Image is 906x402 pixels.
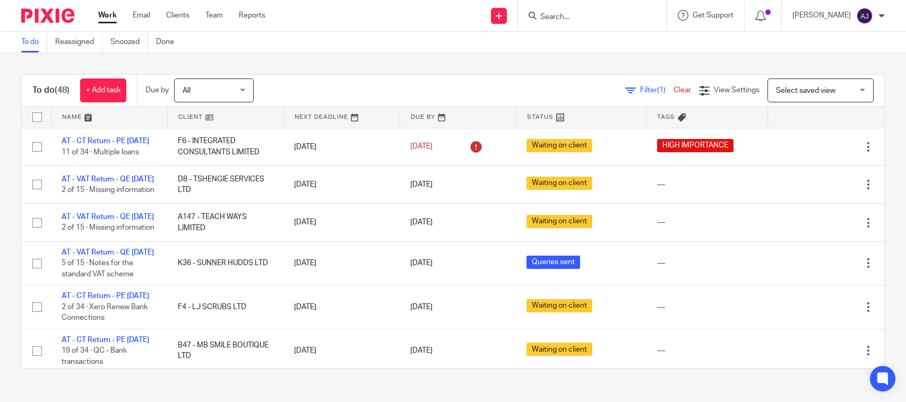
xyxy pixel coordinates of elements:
[98,10,117,21] a: Work
[62,347,127,365] span: 19 of 34 · QC - Bank transactions
[166,10,189,21] a: Clients
[283,329,400,372] td: [DATE]
[410,181,433,188] span: [DATE]
[62,176,154,183] a: AT - VAT Return - QE [DATE]
[55,86,70,94] span: (48)
[21,8,74,23] img: Pixie
[283,204,400,241] td: [DATE]
[527,256,580,269] span: Queries sent
[145,85,169,95] p: Due by
[856,7,873,24] img: svg%3E
[62,249,154,256] a: AT - VAT Return - QE [DATE]
[657,345,757,356] div: ---
[55,32,102,53] a: Reassigned
[62,213,154,221] a: AT - VAT Return - QE [DATE]
[527,177,592,190] span: Waiting on client
[239,10,265,21] a: Reports
[527,215,592,228] span: Waiting on client
[527,139,592,152] span: Waiting on client
[283,128,400,165] td: [DATE]
[283,165,400,203] td: [DATE]
[167,329,283,372] td: B47 - MB SMILE BOUTIQUE LTD
[410,219,433,226] span: [DATE]
[674,86,691,94] a: Clear
[657,86,666,94] span: (1)
[21,32,47,53] a: To do
[62,336,149,344] a: AT - CT Return - PE [DATE]
[167,128,283,165] td: F6 - INTEGRATED CONSULTANTS LIMITED
[283,241,400,285] td: [DATE]
[410,143,433,151] span: [DATE]
[527,343,592,356] span: Waiting on client
[527,299,592,312] span: Waiting on client
[133,10,150,21] a: Email
[640,86,674,94] span: Filter
[657,114,675,120] span: Tags
[539,13,635,22] input: Search
[62,303,148,322] span: 2 of 34 · Xero Renew Bank Connections
[714,86,760,94] span: View Settings
[62,224,154,232] span: 2 of 15 · Missing information
[693,12,734,19] span: Get Support
[410,259,433,267] span: [DATE]
[32,85,70,96] h1: To do
[183,87,191,94] span: All
[205,10,223,21] a: Team
[167,165,283,203] td: D8 - TSHENGIE SERVICES LTD
[167,285,283,329] td: F4 - LJ SCRUBS LTD
[62,292,149,300] a: AT - CT Return - PE [DATE]
[792,10,851,21] p: [PERSON_NAME]
[657,139,734,152] span: HIGH IMPORTANCE
[62,137,149,145] a: AT - CT Return - PE [DATE]
[657,258,757,268] div: ---
[657,179,757,190] div: ---
[167,241,283,285] td: K36 - SUNNER HUDDS LTD
[110,32,148,53] a: Snoozed
[167,204,283,241] td: A147 - TEACH WAYS LIMITED
[283,285,400,329] td: [DATE]
[80,78,126,102] a: + Add task
[62,148,139,156] span: 11 of 34 · Multiple loans
[156,32,182,53] a: Done
[776,87,835,94] span: Select saved view
[62,259,134,278] span: 5 of 15 · Notes for the standard VAT scheme
[410,347,433,354] span: [DATE]
[410,303,433,311] span: [DATE]
[62,186,154,194] span: 2 of 15 · Missing information
[657,217,757,228] div: ---
[657,302,757,312] div: ---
